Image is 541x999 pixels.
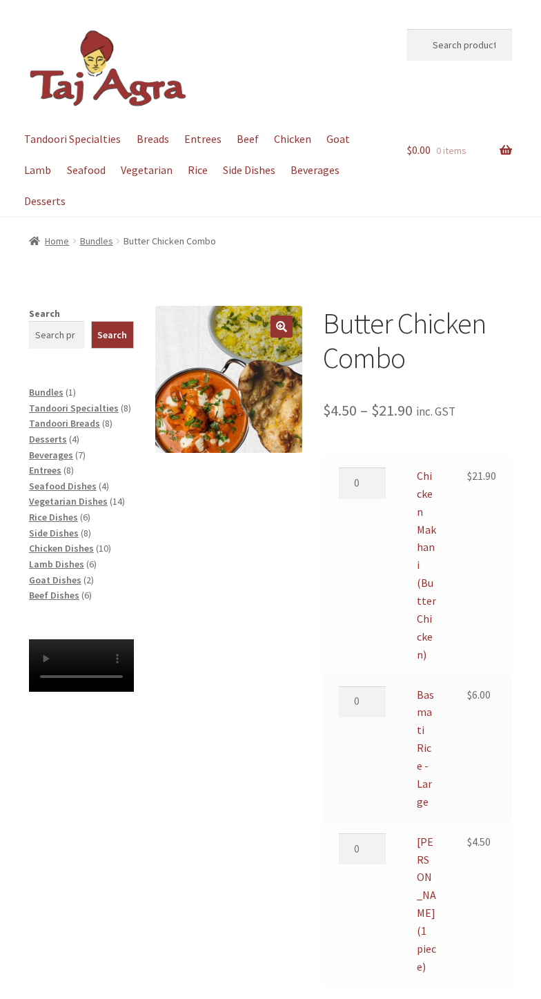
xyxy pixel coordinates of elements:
[436,144,466,157] span: 0 items
[29,307,60,320] label: Search
[29,449,73,461] a: Beverages
[284,155,346,186] a: Beverages
[72,433,77,445] span: 4
[339,467,386,499] input: Product quantity
[268,124,318,155] a: Chicken
[99,542,108,554] span: 10
[29,433,67,445] a: Desserts
[29,402,119,414] a: Tandoori Specialties
[417,688,434,808] a: Basmati Rice - Large
[60,155,112,186] a: Seafood
[155,306,302,453] img: Butter Chicken Combo
[29,386,63,398] a: Bundles
[29,235,70,247] a: Home
[83,527,88,539] span: 8
[467,469,472,483] span: $
[113,233,124,249] span: /
[112,495,122,507] span: 14
[29,417,100,429] a: Tandoori Breads
[29,464,61,476] a: Entrees
[360,400,368,420] span: –
[407,143,431,157] span: 0.00
[407,124,512,177] a: $0.00 0 items
[467,835,472,848] span: $
[467,688,472,701] span: $
[29,511,78,523] a: Rice Dishes
[105,417,110,429] span: 8
[101,480,106,492] span: 4
[339,686,386,718] input: Product quantity
[18,124,128,155] a: Tandoori Specialties
[407,29,512,61] input: Search products…
[18,155,58,186] a: Lamb
[69,233,79,249] span: /
[339,833,386,865] input: Product quantity
[89,558,94,570] span: 6
[371,400,413,420] bdi: 21.90
[270,316,293,338] a: View full-screen image gallery
[124,402,128,414] span: 8
[407,143,412,157] span: $
[29,495,108,507] a: Vegetarian Dishes
[29,124,386,217] nav: Primary Navigation
[467,835,491,848] bdi: 4.50
[29,321,84,349] input: Search products…
[320,124,357,155] a: Goat
[83,511,88,523] span: 6
[78,449,83,461] span: 7
[417,469,436,661] a: Chicken Makhani (Butter Chicken)
[68,386,73,398] span: 1
[29,233,512,249] nav: breadcrumbs
[323,306,512,376] h1: Butter Chicken Combo
[417,835,436,973] a: [PERSON_NAME] (1 piece)
[181,155,214,186] a: Rice
[217,155,282,186] a: Side Dishes
[29,480,97,492] a: Seafood Dishes
[230,124,265,155] a: Beef
[29,542,94,554] a: Chicken Dishes
[416,404,455,419] small: inc. GST
[467,688,491,701] bdi: 6.00
[91,321,135,349] button: Search
[18,186,72,217] a: Desserts
[29,589,79,601] a: Beef Dishes
[29,574,81,586] a: Goat Dishes
[86,574,91,586] span: 2
[29,558,84,570] a: Lamb Dishes
[84,589,89,601] span: 6
[29,29,188,108] img: Dickson | Taj Agra Indian Restaurant
[323,400,331,420] span: $
[467,469,496,483] bdi: 21.90
[80,235,113,247] a: Bundles
[130,124,175,155] a: Breads
[371,400,379,420] span: $
[29,527,79,539] a: Side Dishes
[66,464,71,476] span: 8
[177,124,228,155] a: Entrees
[323,400,357,420] bdi: 4.50
[114,155,179,186] a: Vegetarian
